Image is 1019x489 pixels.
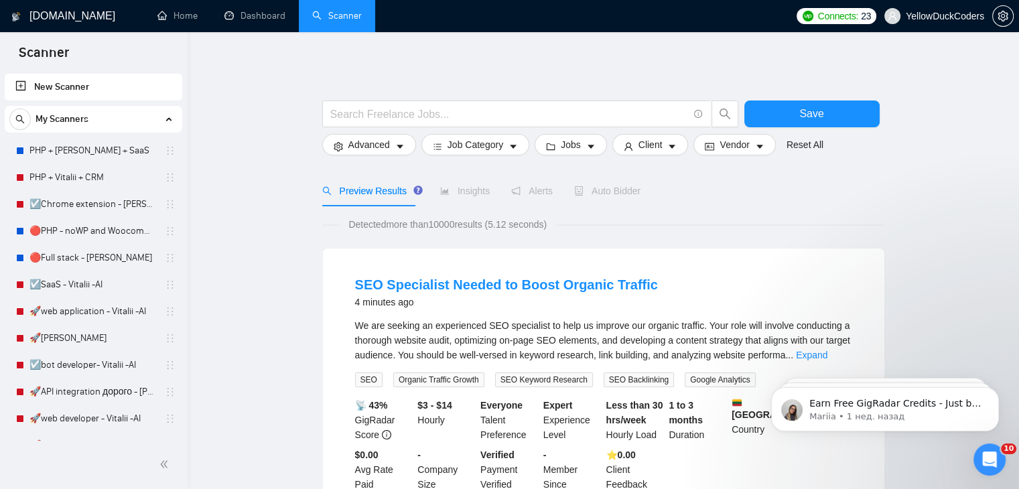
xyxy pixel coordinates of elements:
span: 23 [861,9,871,23]
span: area-chart [440,186,450,196]
a: 🔴Full stack - [PERSON_NAME] [29,244,157,271]
span: user [624,141,633,151]
a: 🔴PHP - noWP and Woocommerce - [PERSON_NAME] [29,218,157,244]
li: New Scanner [5,74,182,100]
div: 4 minutes ago [355,294,658,310]
span: caret-down [586,141,596,151]
button: userClientcaret-down [612,134,689,155]
span: Organic Traffic Growth [393,372,484,387]
span: holder [165,279,176,290]
button: idcardVendorcaret-down [693,134,775,155]
span: search [322,186,332,196]
span: holder [165,226,176,236]
span: user [888,11,897,21]
span: info-circle [694,110,703,119]
b: Verified [480,449,515,460]
a: PHP + [PERSON_NAME] + SaaS [29,137,157,164]
b: Less than 30 hrs/week [606,400,663,425]
button: search [711,100,738,127]
img: upwork-logo.png [803,11,813,21]
span: idcard [705,141,714,151]
span: holder [165,333,176,344]
span: holder [165,199,176,210]
span: holder [165,360,176,370]
div: Tooltip anchor [412,184,424,196]
span: Jobs [561,137,581,152]
a: searchScanner [312,10,362,21]
span: caret-down [395,141,405,151]
span: ... [785,350,793,360]
a: Expand [796,350,827,360]
div: Hourly Load [604,398,667,442]
a: SEO Specialist Needed to Boost Organic Traffic [355,277,658,292]
span: Advanced [348,137,390,152]
a: dashboardDashboard [224,10,285,21]
button: Save [744,100,880,127]
span: Insights [440,186,490,196]
span: search [712,108,738,120]
a: 🚀web application - Vitalii -AI [29,298,157,325]
button: folderJobscaret-down [535,134,607,155]
img: 🇱🇹 [732,398,742,407]
span: holder [165,306,176,317]
span: info-circle [382,430,391,439]
a: 🚀[PERSON_NAME] [29,325,157,352]
span: 10 [1001,443,1016,454]
span: double-left [159,458,173,471]
b: [GEOGRAPHIC_DATA] [732,398,832,420]
a: homeHome [157,10,198,21]
b: $3 - $14 [417,400,452,411]
div: Experience Level [541,398,604,442]
iframe: Intercom notifications сообщение [751,359,1019,453]
span: folder [546,141,555,151]
span: holder [165,413,176,424]
span: Client [638,137,663,152]
span: Preview Results [322,186,419,196]
button: barsJob Categorycaret-down [421,134,529,155]
span: Auto Bidder [574,186,640,196]
span: SEO Backlinking [604,372,674,387]
a: ☑️Chrome extension - [PERSON_NAME] [29,191,157,218]
span: robot [574,186,584,196]
span: Save [799,105,823,122]
a: PHP + Vitalii + CRM [29,164,157,191]
span: setting [334,141,343,151]
span: caret-down [667,141,677,151]
span: holder [165,253,176,263]
span: holder [165,172,176,183]
a: setting [992,11,1014,21]
span: Vendor [720,137,749,152]
iframe: Intercom live chat [973,443,1006,476]
span: Connects: [818,9,858,23]
button: setting [992,5,1014,27]
span: Detected more than 10000 results (5.12 seconds) [339,217,556,232]
span: We are seeking an experienced SEO specialist to help us improve our organic traffic. Your role wi... [355,320,850,360]
b: 1 to 3 months [669,400,703,425]
img: logo [11,6,21,27]
span: bars [433,141,442,151]
span: search [10,115,30,124]
div: Hourly [415,398,478,442]
b: - [543,449,547,460]
span: SEO Keyword Research [495,372,593,387]
div: GigRadar Score [352,398,415,442]
b: ⭐️ 0.00 [606,449,636,460]
b: Expert [543,400,573,411]
div: We are seeking an experienced SEO specialist to help us improve our organic traffic. Your role wi... [355,318,852,362]
span: Scanner [8,43,80,71]
b: 📡 43% [355,400,388,411]
span: holder [165,387,176,397]
span: setting [993,11,1013,21]
a: 🚀API integration дорого - [PERSON_NAME] [29,378,157,405]
a: 🚀web developer - Vitalii -AI [29,405,157,432]
div: Talent Preference [478,398,541,442]
a: New Scanner [15,74,172,100]
b: $0.00 [355,449,379,460]
b: - [417,449,421,460]
span: SEO [355,372,383,387]
div: Duration [666,398,729,442]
